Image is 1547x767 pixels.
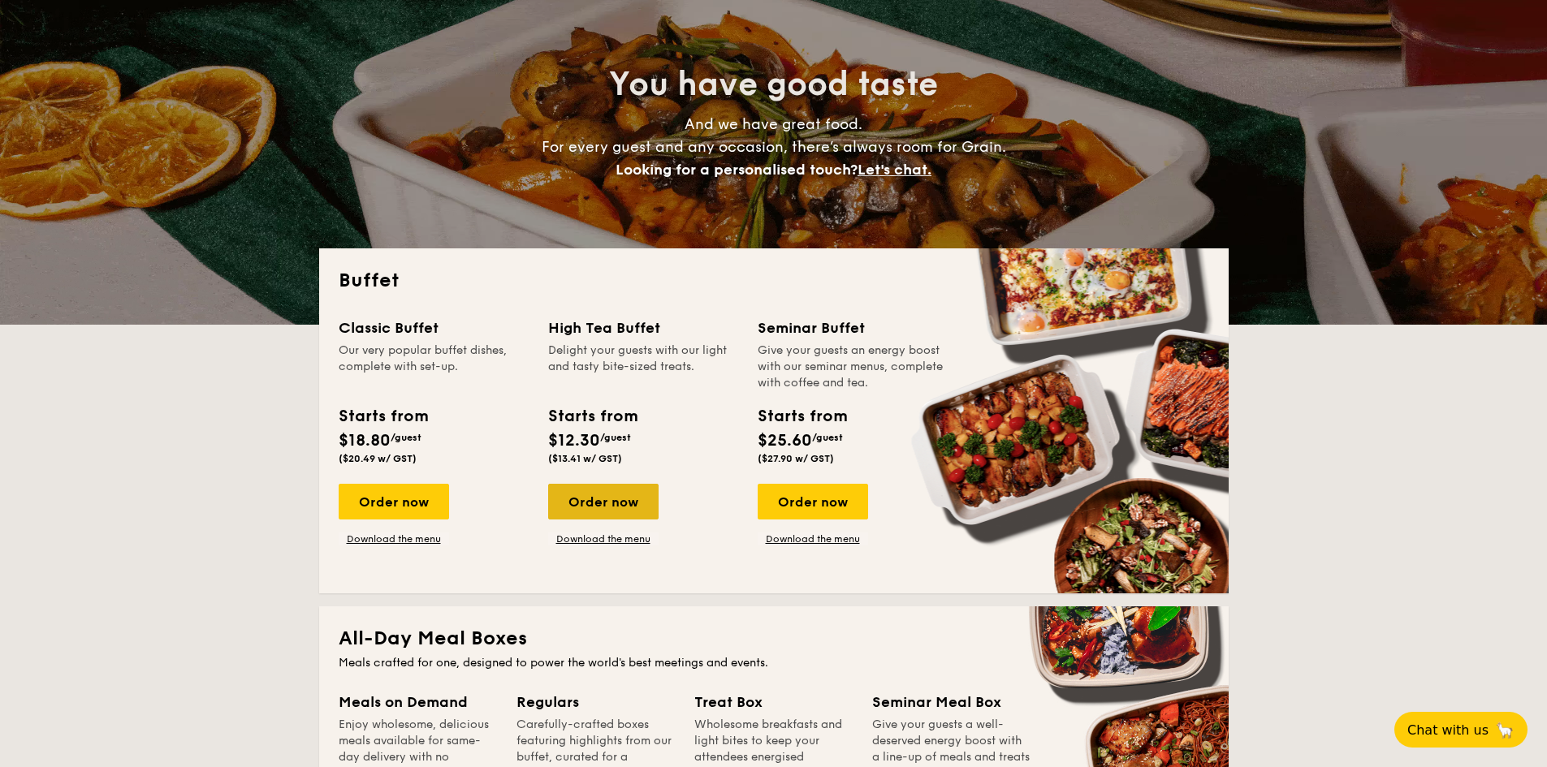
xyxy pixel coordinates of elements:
div: Seminar Meal Box [872,691,1031,713]
h2: All-Day Meal Boxes [339,626,1209,652]
div: Starts from [548,404,637,429]
span: /guest [391,432,421,443]
span: ($27.90 w/ GST) [758,453,834,464]
div: Starts from [758,404,846,429]
div: Treat Box [694,691,853,713]
span: Looking for a personalised touch? [616,161,858,179]
span: ($20.49 w/ GST) [339,453,417,464]
span: $18.80 [339,431,391,450]
button: Chat with us🦙 [1394,712,1528,748]
span: You have good taste [609,65,938,104]
div: High Tea Buffet [548,317,738,339]
span: 🦙 [1495,721,1515,739]
div: Starts from [339,404,427,429]
a: Download the menu [339,532,449,545]
a: Download the menu [548,532,659,545]
div: Order now [758,484,868,519]
span: And we have great food. For every guest and any occasion, there’s always room for Grain. [542,115,1006,179]
span: $12.30 [548,431,600,450]
span: /guest [600,432,631,443]
a: Download the menu [758,532,868,545]
div: Our very popular buffet dishes, complete with set-up. [339,343,529,391]
span: ($13.41 w/ GST) [548,453,622,464]
div: Meals on Demand [339,691,497,713]
div: Give your guests an energy boost with our seminar menus, complete with coffee and tea. [758,343,948,391]
div: Meals crafted for one, designed to power the world's best meetings and events. [339,655,1209,671]
div: Order now [339,484,449,519]
div: Delight your guests with our light and tasty bite-sized treats. [548,343,738,391]
div: Order now [548,484,659,519]
span: $25.60 [758,431,812,450]
span: /guest [812,432,843,443]
div: Seminar Buffet [758,317,948,339]
span: Let's chat. [858,161,931,179]
h2: Buffet [339,268,1209,294]
span: Chat with us [1407,722,1489,738]
div: Regulars [516,691,675,713]
div: Classic Buffet [339,317,529,339]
